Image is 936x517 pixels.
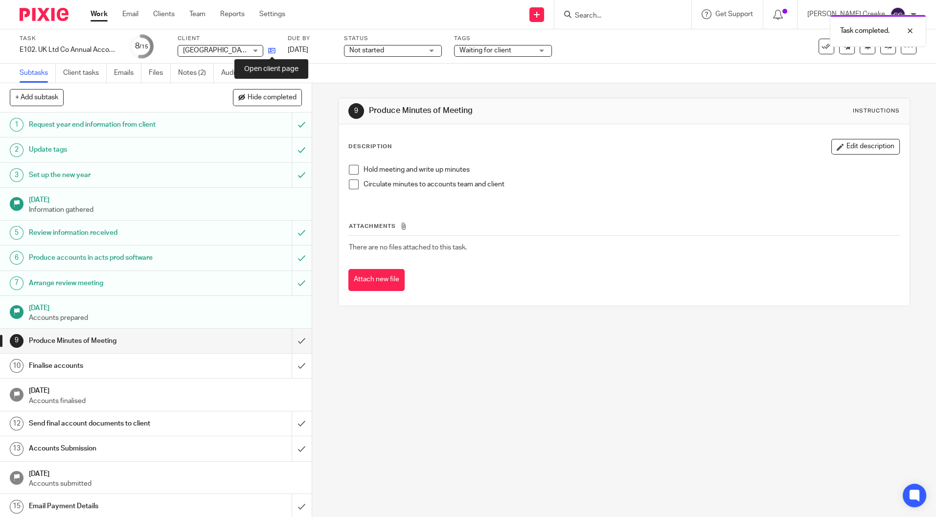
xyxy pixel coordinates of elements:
[10,417,23,430] div: 12
[10,251,23,265] div: 6
[29,142,198,157] h1: Update tags
[348,143,392,151] p: Description
[259,9,285,19] a: Settings
[29,205,302,215] p: Information gathered
[29,117,198,132] h1: Request year end information from client
[20,35,117,43] label: Task
[10,500,23,514] div: 15
[114,64,141,83] a: Emails
[233,89,302,106] button: Hide completed
[20,64,56,83] a: Subtasks
[831,139,900,155] button: Edit description
[153,9,175,19] a: Clients
[29,301,302,313] h1: [DATE]
[20,45,117,55] div: E102. UK Ltd Co Annual Accounts: Annual Accounts & Company Tax Return
[288,35,332,43] label: Due by
[149,64,171,83] a: Files
[364,180,899,189] p: Circulate minutes to accounts team and client
[10,118,23,132] div: 1
[20,45,117,55] div: E102. UK Ltd Co Annual Accounts: Annual Accounts &amp; Company Tax Return
[890,7,906,22] img: svg%3E
[29,313,302,323] p: Accounts prepared
[135,41,148,52] div: 8
[29,499,198,514] h1: Email Payment Details
[29,467,302,479] h1: [DATE]
[178,35,275,43] label: Client
[369,106,645,116] h1: Produce Minutes of Meeting
[29,416,198,431] h1: Send final account documents to client
[348,103,364,119] div: 9
[91,9,108,19] a: Work
[189,9,205,19] a: Team
[183,47,329,54] span: [GEOGRAPHIC_DATA] - GUK2310 (Disengaging)
[29,193,302,205] h1: [DATE]
[349,224,396,229] span: Attachments
[10,276,23,290] div: 7
[139,44,148,49] small: /15
[344,35,442,43] label: Status
[454,35,552,43] label: Tags
[221,64,259,83] a: Audit logs
[63,64,107,83] a: Client tasks
[248,94,297,102] span: Hide completed
[10,168,23,182] div: 3
[349,244,467,251] span: There are no files attached to this task.
[364,165,899,175] p: Hold meeting and write up minutes
[29,359,198,373] h1: Finalise accounts
[10,226,23,240] div: 5
[220,9,245,19] a: Reports
[348,269,405,291] button: Attach new file
[10,89,64,106] button: + Add subtask
[29,334,198,348] h1: Produce Minutes of Meeting
[29,168,198,182] h1: Set up the new year
[29,250,198,265] h1: Produce accounts in acts prod software
[29,441,198,456] h1: Accounts Submission
[20,8,68,21] img: Pixie
[122,9,138,19] a: Email
[29,479,302,489] p: Accounts submitted
[29,225,198,240] h1: Review information received
[29,276,198,291] h1: Arrange review meeting
[840,26,890,36] p: Task completed.
[288,46,308,53] span: [DATE]
[10,359,23,373] div: 10
[349,47,384,54] span: Not started
[29,396,302,406] p: Accounts finalised
[10,442,23,456] div: 13
[10,334,23,348] div: 9
[459,47,511,54] span: Waiting for client
[853,107,900,115] div: Instructions
[10,143,23,157] div: 2
[178,64,214,83] a: Notes (2)
[29,383,302,396] h1: [DATE]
